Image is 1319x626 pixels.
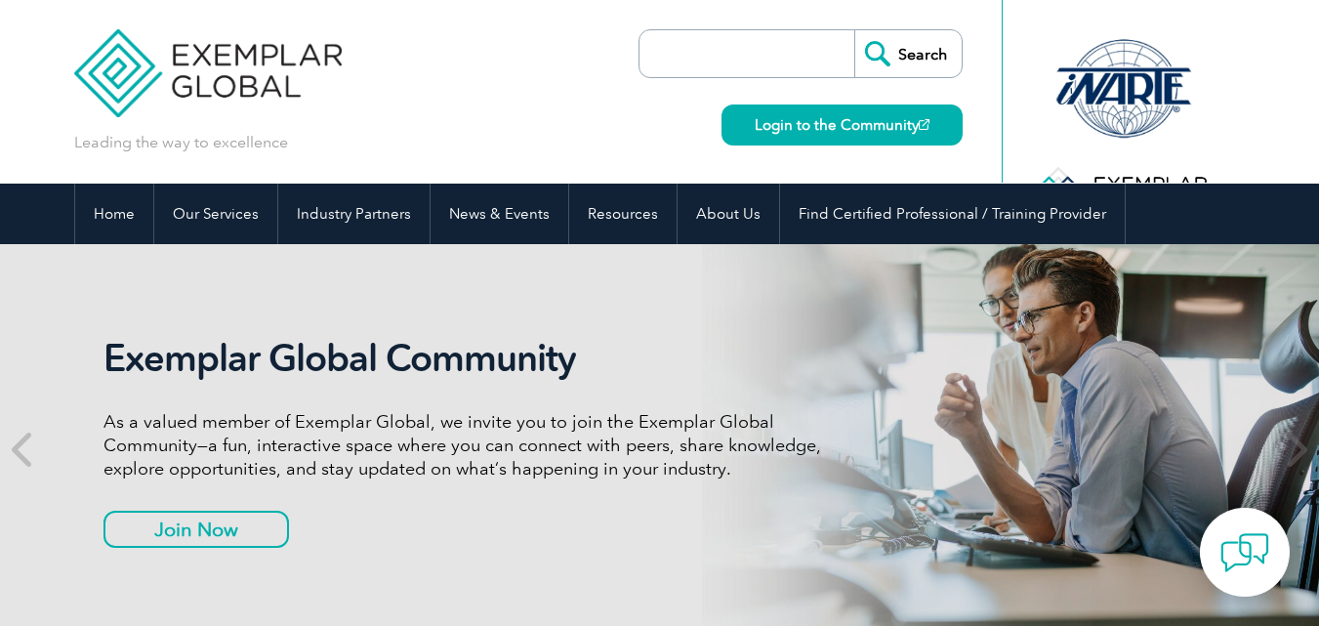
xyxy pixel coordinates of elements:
[278,184,430,244] a: Industry Partners
[103,336,836,381] h2: Exemplar Global Community
[678,184,779,244] a: About Us
[75,184,153,244] a: Home
[721,104,963,146] a: Login to the Community
[103,511,289,548] a: Join Now
[103,410,836,480] p: As a valued member of Exemplar Global, we invite you to join the Exemplar Global Community—a fun,...
[154,184,277,244] a: Our Services
[780,184,1125,244] a: Find Certified Professional / Training Provider
[854,30,962,77] input: Search
[1220,528,1269,577] img: contact-chat.png
[431,184,568,244] a: News & Events
[74,132,288,153] p: Leading the way to excellence
[919,119,929,130] img: open_square.png
[569,184,677,244] a: Resources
